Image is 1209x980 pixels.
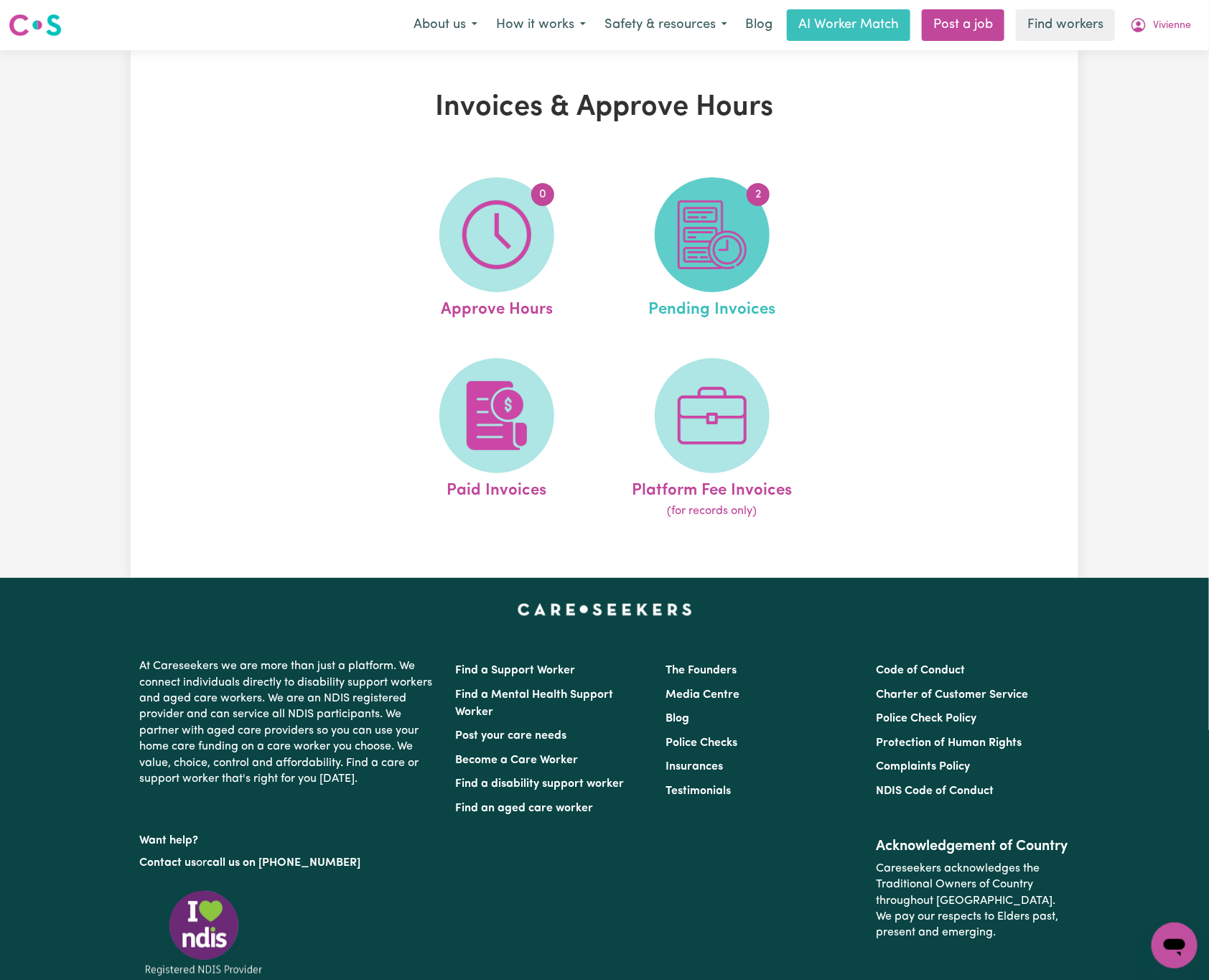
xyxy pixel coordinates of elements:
[441,292,553,322] span: Approve Hours
[595,10,737,40] button: Safety & resources
[9,12,62,38] img: Careseekers logo
[139,827,438,849] p: Want help?
[667,503,757,520] span: (for records only)
[455,689,613,718] a: Find a Mental Health Support Worker
[666,665,737,676] a: The Founders
[1121,10,1200,40] button: My Account
[877,713,977,724] a: Police Check Policy
[139,888,269,978] img: Registered NDIS provider
[877,737,1022,749] a: Protection of Human Rights
[1153,18,1191,34] span: Vivienne
[877,689,1029,701] a: Charter of Customer Service
[666,689,739,701] a: Media Centre
[1152,923,1198,969] iframe: Button to launch messaging window
[609,177,816,322] a: Pending Invoices
[1016,9,1115,41] a: Find workers
[393,177,600,322] a: Approve Hours
[139,653,438,793] p: At Careseekers we are more than just a platform. We connect individuals directly to disability su...
[531,183,554,206] span: 0
[877,785,994,797] a: NDIS Code of Conduct
[787,9,910,41] a: AI Worker Match
[393,358,600,521] a: Paid Invoices
[139,857,196,869] a: Contact us
[877,838,1070,855] h2: Acknowledgement of Country
[609,358,816,521] a: Platform Fee Invoices(for records only)
[877,855,1070,947] p: Careseekers acknowledges the Traditional Owners of Country throughout [GEOGRAPHIC_DATA]. We pay o...
[455,778,624,790] a: Find a disability support worker
[747,183,770,206] span: 2
[666,761,723,773] a: Insurances
[455,730,566,742] a: Post your care needs
[666,713,689,724] a: Blog
[877,665,966,676] a: Code of Conduct
[207,857,360,869] a: call us on [PHONE_NUMBER]
[666,785,731,797] a: Testimonials
[648,292,775,322] span: Pending Invoices
[9,9,62,42] a: Careseekers logo
[922,9,1004,41] a: Post a job
[877,761,971,773] a: Complaints Policy
[455,755,578,766] a: Become a Care Worker
[297,90,912,125] h1: Invoices & Approve Hours
[455,803,593,814] a: Find an aged care worker
[632,473,792,503] span: Platform Fee Invoices
[404,10,487,40] button: About us
[737,9,781,41] a: Blog
[447,473,546,503] span: Paid Invoices
[666,737,737,749] a: Police Checks
[487,10,595,40] button: How it works
[139,849,438,877] p: or
[518,604,692,615] a: Careseekers home page
[455,665,575,676] a: Find a Support Worker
